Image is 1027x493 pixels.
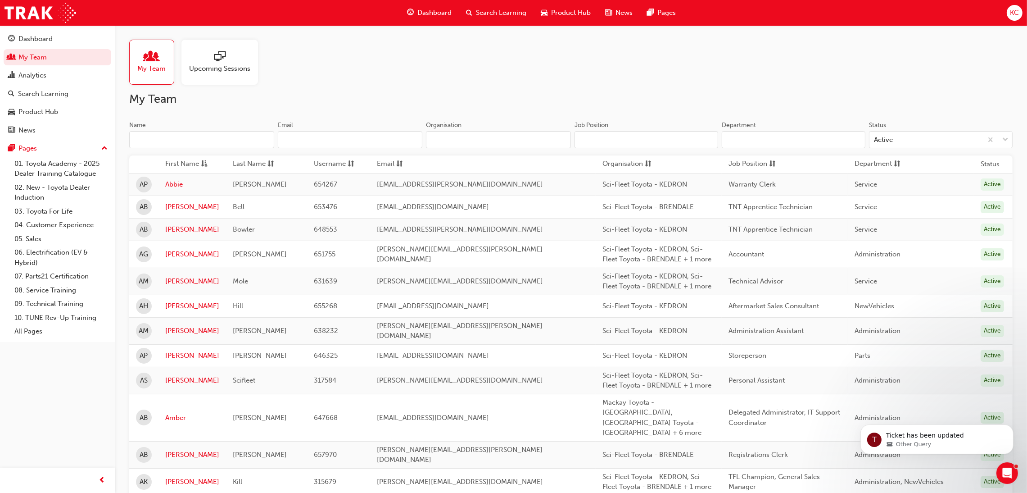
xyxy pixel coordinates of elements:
[377,414,489,422] span: [EMAIL_ADDRESS][DOMAIN_NAME]
[348,159,354,170] span: sorting-icon
[8,35,15,43] span: guage-icon
[728,376,785,384] span: Personal Assistant
[314,478,336,486] span: 315679
[233,327,287,335] span: [PERSON_NAME]
[722,121,756,130] div: Department
[11,218,111,232] a: 04. Customer Experience
[129,92,1013,106] h2: My Team
[640,4,683,22] a: pages-iconPages
[407,7,414,18] span: guage-icon
[847,406,1027,469] iframe: Intercom notifications message
[996,462,1018,484] iframe: Intercom live chat
[189,64,250,74] span: Upcoming Sessions
[981,476,1004,488] div: Active
[602,272,711,291] span: Sci-Fleet Toyota - KEDRON, Sci-Fleet Toyota - BRENDALE + 1 more
[728,408,840,427] span: Delegated Administrator, IT Support Coordinator
[855,225,877,233] span: Service
[602,159,652,170] button: Organisationsorting-icon
[551,8,591,18] span: Product Hub
[140,179,148,190] span: AP
[314,376,336,384] span: 317584
[728,250,764,258] span: Accountant
[314,159,346,170] span: Username
[377,245,543,264] span: [PERSON_NAME][EMAIL_ADDRESS][PERSON_NAME][DOMAIN_NAME]
[602,245,711,264] span: Sci-Fleet Toyota - KEDRON, Sci-Fleet Toyota - BRENDALE + 1 more
[377,203,489,211] span: [EMAIL_ADDRESS][DOMAIN_NAME]
[233,250,287,258] span: [PERSON_NAME]
[140,351,148,361] span: AP
[314,203,337,211] span: 653476
[602,180,687,188] span: Sci-Fleet Toyota - KEDRON
[377,322,543,340] span: [PERSON_NAME][EMAIL_ADDRESS][PERSON_NAME][DOMAIN_NAME]
[459,4,534,22] a: search-iconSearch Learning
[8,145,15,153] span: pages-icon
[99,475,106,486] span: prev-icon
[645,159,651,170] span: sorting-icon
[466,7,472,18] span: search-icon
[8,54,15,62] span: people-icon
[11,181,111,205] a: 02. New - Toyota Dealer Induction
[602,225,687,233] span: Sci-Fleet Toyota - KEDRON
[165,413,219,423] a: Amber
[140,413,148,423] span: AB
[728,203,813,211] span: TNT Apprentice Technician
[894,159,900,170] span: sorting-icon
[476,8,526,18] span: Search Learning
[314,414,338,422] span: 647668
[18,107,58,117] div: Product Hub
[314,277,337,285] span: 631639
[8,108,15,116] span: car-icon
[8,72,15,80] span: chart-icon
[139,276,149,287] span: AM
[165,477,219,487] a: [PERSON_NAME]
[214,51,226,64] span: sessionType_ONLINE_URL-icon
[869,121,886,130] div: Status
[11,311,111,325] a: 10. TUNE Rev-Up Training
[1010,8,1019,18] span: KC
[11,283,111,297] a: 08. Service Training
[165,202,219,212] a: [PERSON_NAME]
[233,376,255,384] span: Scifleet
[377,225,543,233] span: [EMAIL_ADDRESS][PERSON_NAME][DOMAIN_NAME]
[314,451,337,459] span: 657970
[201,159,208,170] span: asc-icon
[981,275,1004,288] div: Active
[855,203,877,211] span: Service
[8,90,14,98] span: search-icon
[267,159,274,170] span: sorting-icon
[981,248,1004,260] div: Active
[728,159,767,170] span: Job Position
[181,40,265,85] a: Upcoming Sessions
[233,414,287,422] span: [PERSON_NAME]
[855,250,900,258] span: Administration
[426,131,571,148] input: Organisation
[129,131,274,148] input: Name
[18,70,46,81] div: Analytics
[981,159,1000,169] th: Status
[575,121,608,130] div: Job Position
[233,159,282,170] button: Last Namesorting-icon
[233,203,244,211] span: Bell
[426,121,461,130] div: Organisation
[575,131,718,148] input: Job Position
[377,159,426,170] button: Emailsorting-icon
[4,122,111,139] a: News
[728,277,783,285] span: Technical Advisor
[396,159,403,170] span: sorting-icon
[534,4,598,22] a: car-iconProduct Hub
[101,143,108,155] span: up-icon
[278,121,293,130] div: Email
[377,180,543,188] span: [EMAIL_ADDRESS][PERSON_NAME][DOMAIN_NAME]
[377,376,543,384] span: [PERSON_NAME][EMAIL_ADDRESS][DOMAIN_NAME]
[855,277,877,285] span: Service
[11,157,111,181] a: 01. Toyota Academy - 2025 Dealer Training Catalogue
[165,375,219,386] a: [PERSON_NAME]
[377,351,489,360] span: [EMAIL_ADDRESS][DOMAIN_NAME]
[657,8,676,18] span: Pages
[140,249,149,260] span: AG
[400,4,459,22] a: guage-iconDashboard
[314,302,337,310] span: 655268
[129,40,181,85] a: My Team
[18,125,36,136] div: News
[4,49,111,66] a: My Team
